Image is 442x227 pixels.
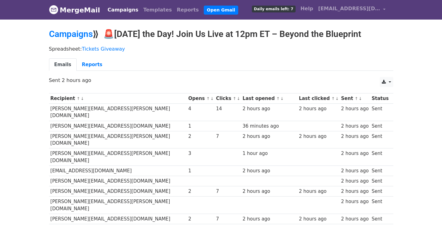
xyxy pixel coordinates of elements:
[187,93,215,104] th: Opens
[204,6,238,15] a: Open Gmail
[298,2,316,15] a: Help
[276,96,280,101] a: ↑
[174,4,201,16] a: Reports
[188,133,213,140] div: 2
[341,188,368,195] div: 2 hours ago
[77,96,80,101] a: ↑
[49,29,393,39] h2: ⟫ 🚨[DATE] the Day! Join Us Live at 12pm ET – Beyond the Blueprint
[341,123,368,130] div: 2 hours ago
[81,96,84,101] a: ↓
[49,176,187,186] td: [PERSON_NAME][EMAIL_ADDRESS][DOMAIN_NAME]
[49,131,187,148] td: [PERSON_NAME][EMAIL_ADDRESS][PERSON_NAME][DOMAIN_NAME]
[243,105,296,112] div: 2 hours ago
[216,188,240,195] div: 7
[207,96,210,101] a: ↑
[215,93,241,104] th: Clicks
[243,133,296,140] div: 2 hours ago
[237,96,240,101] a: ↓
[188,188,213,195] div: 2
[340,93,370,104] th: Sent
[49,93,187,104] th: Recipient
[49,197,187,214] td: [PERSON_NAME][EMAIL_ADDRESS][PERSON_NAME][DOMAIN_NAME]
[233,96,236,101] a: ↑
[341,105,368,112] div: 2 hours ago
[216,216,240,223] div: 7
[299,188,338,195] div: 2 hours ago
[188,123,213,130] div: 1
[331,96,335,101] a: ↑
[370,197,390,214] td: Sent
[370,93,390,104] th: Status
[370,104,390,121] td: Sent
[49,104,187,121] td: [PERSON_NAME][EMAIL_ADDRESS][PERSON_NAME][DOMAIN_NAME]
[370,131,390,148] td: Sent
[77,58,108,71] a: Reports
[49,58,77,71] a: Emails
[341,150,368,157] div: 2 hours ago
[243,188,296,195] div: 2 hours ago
[316,2,388,17] a: [EMAIL_ADDRESS][DOMAIN_NAME]
[341,167,368,175] div: 2 hours ago
[82,46,125,52] a: Tickets Giveaway
[141,4,174,16] a: Templates
[355,96,358,101] a: ↑
[318,5,380,12] span: [EMAIL_ADDRESS][DOMAIN_NAME]
[188,167,213,175] div: 1
[49,166,187,176] td: [EMAIL_ADDRESS][DOMAIN_NAME]
[49,186,187,197] td: [PERSON_NAME][EMAIL_ADDRESS][DOMAIN_NAME]
[241,93,297,104] th: Last opened
[297,93,340,104] th: Last clicked
[370,148,390,166] td: Sent
[243,150,296,157] div: 1 hour ago
[105,4,141,16] a: Campaigns
[359,96,362,101] a: ↓
[188,216,213,223] div: 2
[216,133,240,140] div: 7
[299,133,338,140] div: 2 hours ago
[341,133,368,140] div: 2 hours ago
[370,176,390,186] td: Sent
[299,216,338,223] div: 2 hours ago
[299,105,338,112] div: 2 hours ago
[216,105,240,112] div: 14
[49,148,187,166] td: [PERSON_NAME][EMAIL_ADDRESS][PERSON_NAME][DOMAIN_NAME]
[49,3,100,16] a: MergeMail
[335,96,339,101] a: ↓
[49,5,58,14] img: MergeMail logo
[188,150,213,157] div: 3
[188,105,213,112] div: 4
[252,6,296,12] span: Daily emails left: 7
[370,186,390,197] td: Sent
[341,216,368,223] div: 2 hours ago
[49,77,393,84] p: Sent 2 hours ago
[49,121,187,131] td: [PERSON_NAME][EMAIL_ADDRESS][DOMAIN_NAME]
[243,123,296,130] div: 36 minutes ago
[341,198,368,205] div: 2 hours ago
[249,2,298,15] a: Daily emails left: 7
[210,96,214,101] a: ↓
[243,167,296,175] div: 2 hours ago
[370,166,390,176] td: Sent
[370,214,390,224] td: Sent
[49,29,93,39] a: Campaigns
[370,121,390,131] td: Sent
[341,178,368,185] div: 2 hours ago
[280,96,284,101] a: ↓
[49,46,393,52] p: Spreadsheet:
[243,216,296,223] div: 2 hours ago
[49,214,187,224] td: [PERSON_NAME][EMAIL_ADDRESS][DOMAIN_NAME]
